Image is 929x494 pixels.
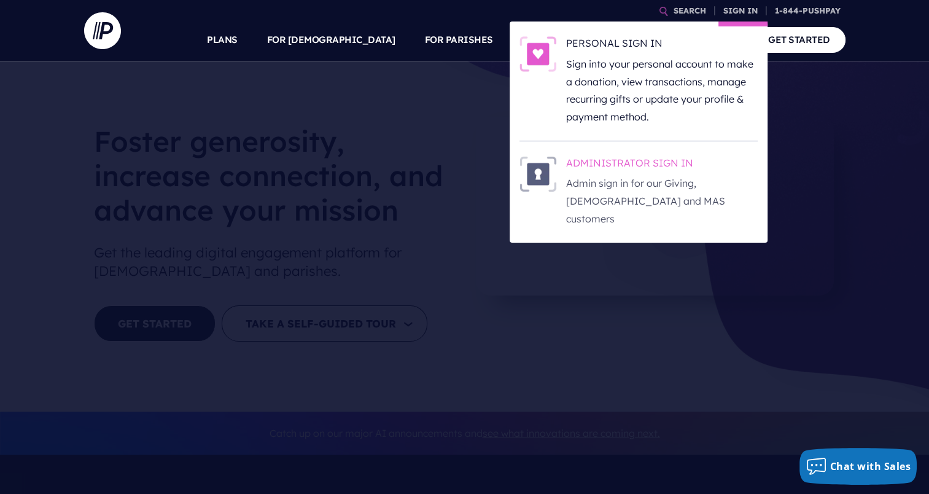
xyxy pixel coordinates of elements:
a: SOLUTIONS [523,18,577,61]
img: ADMINISTRATOR SIGN IN - Illustration [519,156,556,192]
h6: PERSONAL SIGN IN [566,36,758,55]
a: GET STARTED [753,27,845,52]
a: ADMINISTRATOR SIGN IN - Illustration ADMINISTRATOR SIGN IN Admin sign in for our Giving, [DEMOGRA... [519,156,758,228]
span: Chat with Sales [830,460,911,473]
p: Admin sign in for our Giving, [DEMOGRAPHIC_DATA] and MAS customers [566,174,758,227]
p: Sign into your personal account to make a donation, view transactions, manage recurring gifts or ... [566,55,758,126]
h6: ADMINISTRATOR SIGN IN [566,156,758,174]
a: COMPANY [678,18,724,61]
a: EXPLORE [606,18,649,61]
img: PERSONAL SIGN IN - Illustration [519,36,556,72]
a: FOR [DEMOGRAPHIC_DATA] [267,18,395,61]
button: Chat with Sales [799,448,917,485]
a: FOR PARISHES [425,18,493,61]
a: PERSONAL SIGN IN - Illustration PERSONAL SIGN IN Sign into your personal account to make a donati... [519,36,758,126]
a: PLANS [207,18,238,61]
